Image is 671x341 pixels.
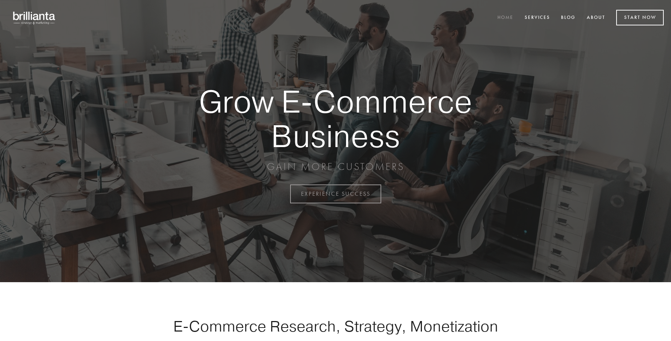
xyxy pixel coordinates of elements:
h1: E-Commerce Research, Strategy, Monetization [150,317,521,335]
a: Home [493,12,518,24]
strong: Grow E-Commerce Business [174,84,497,153]
a: About [582,12,610,24]
a: Services [520,12,555,24]
p: GAIN MORE CUSTOMERS [174,160,497,173]
a: Start Now [616,10,664,25]
img: brillianta - research, strategy, marketing [7,7,62,28]
a: EXPERIENCE SUCCESS [290,184,381,203]
a: Blog [556,12,580,24]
